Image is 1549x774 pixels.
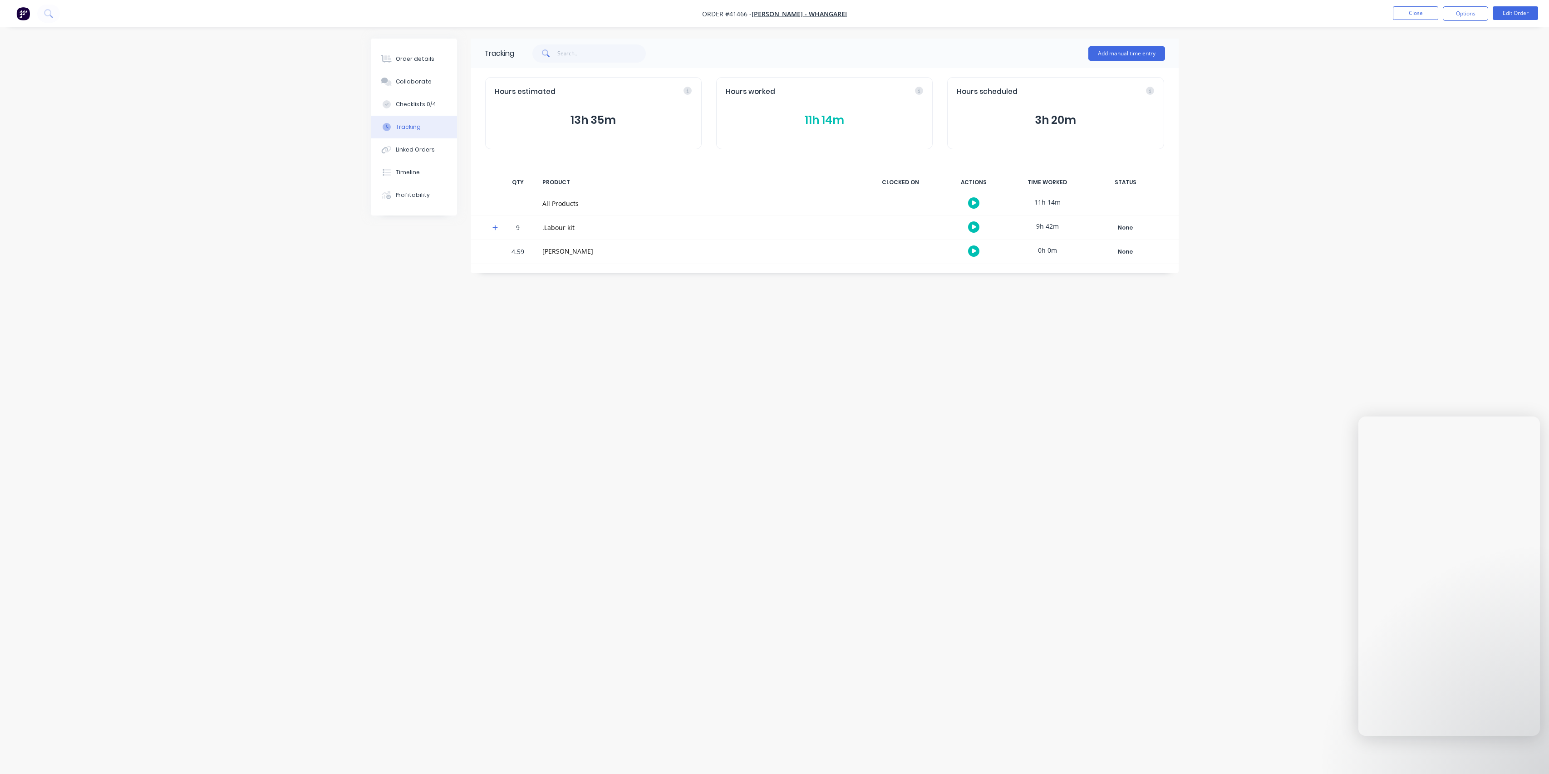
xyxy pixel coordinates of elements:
[504,173,531,192] div: QTY
[866,173,934,192] div: CLOCKED ON
[371,138,457,161] button: Linked Orders
[1013,192,1082,212] div: 11h 14m
[702,10,752,18] span: Order #41466 -
[396,123,421,131] div: Tracking
[1092,245,1159,258] button: None
[371,48,457,70] button: Order details
[1088,46,1165,61] button: Add manual time entry
[396,55,434,63] div: Order details
[371,93,457,116] button: Checklists 0/4
[557,44,646,63] input: Search...
[1393,6,1438,20] button: Close
[726,87,775,97] span: Hours worked
[1493,6,1538,20] button: Edit Order
[16,7,30,20] img: Factory
[396,78,432,86] div: Collaborate
[1518,743,1540,765] iframe: Intercom live chat
[1013,240,1082,260] div: 0h 0m
[504,217,531,240] div: 9
[1358,416,1540,736] iframe: Intercom live chat
[1093,222,1158,234] div: None
[484,48,514,59] div: Tracking
[396,168,420,176] div: Timeline
[495,112,692,129] button: 13h 35m
[542,199,856,208] div: All Products
[537,173,861,192] div: PRODUCT
[957,112,1154,129] button: 3h 20m
[1093,246,1158,258] div: None
[371,184,457,206] button: Profitability
[396,100,436,108] div: Checklists 0/4
[940,173,1008,192] div: ACTIONS
[752,10,847,18] a: [PERSON_NAME] - Whangarei
[1087,173,1164,192] div: STATUS
[1443,6,1488,21] button: Options
[542,223,856,232] div: .Labour kit
[495,87,556,97] span: Hours estimated
[371,70,457,93] button: Collaborate
[1092,221,1159,234] button: None
[726,112,923,129] button: 11h 14m
[396,191,430,199] div: Profitability
[542,246,856,256] div: [PERSON_NAME]
[504,241,531,264] div: 4.59
[371,116,457,138] button: Tracking
[371,161,457,184] button: Timeline
[957,87,1018,97] span: Hours scheduled
[396,146,435,154] div: Linked Orders
[1013,216,1082,236] div: 9h 42m
[1013,173,1082,192] div: TIME WORKED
